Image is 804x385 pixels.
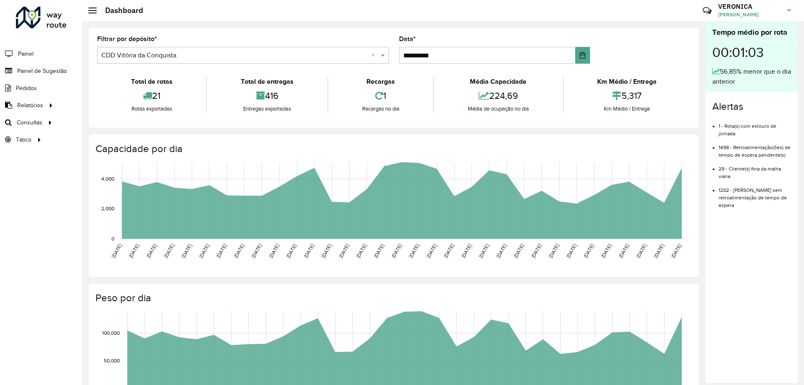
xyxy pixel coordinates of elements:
[215,243,227,259] text: [DATE]
[97,34,157,44] label: Filtrar por depósito
[712,101,791,113] h4: Alertas
[408,243,420,259] text: [DATE]
[209,87,325,105] div: 416
[548,243,560,259] text: [DATE]
[145,243,157,259] text: [DATE]
[495,243,508,259] text: [DATE]
[102,331,120,336] text: 100,000
[209,77,325,87] div: Total de entregas
[698,2,716,20] a: Contato Rápido
[718,11,781,18] span: [PERSON_NAME]
[338,243,350,259] text: [DATE]
[233,243,245,259] text: [DATE]
[17,118,42,127] span: Consultas
[330,87,431,105] div: 1
[250,243,263,259] text: [DATE]
[99,105,204,113] div: Rotas exportadas
[582,243,595,259] text: [DATE]
[575,47,590,64] button: Choose Date
[443,243,455,259] text: [DATE]
[566,77,688,87] div: Km Médio / Entrega
[719,137,791,159] li: 1498 - Retroalimentação(ões) de tempo de espera pendente(s)
[95,292,691,304] h4: Peso por dia
[268,243,280,259] text: [DATE]
[355,243,367,259] text: [DATE]
[600,243,612,259] text: [DATE]
[530,243,542,259] text: [DATE]
[712,38,791,67] div: 00:01:03
[460,243,472,259] text: [DATE]
[712,27,791,38] div: Tempo médio por rota
[17,67,67,75] span: Painel de Sugestão
[97,6,143,15] h2: Dashboard
[99,77,204,87] div: Total de rotas
[128,243,140,259] text: [DATE]
[719,159,791,180] li: 29 - Cliente(s) fora da malha viária
[111,243,123,259] text: [DATE]
[436,77,560,87] div: Média Capacidade
[513,243,525,259] text: [DATE]
[99,87,204,105] div: 21
[285,243,297,259] text: [DATE]
[670,243,682,259] text: [DATE]
[390,243,402,259] text: [DATE]
[371,50,379,60] span: Clear all
[436,87,560,105] div: 224,69
[198,243,210,259] text: [DATE]
[180,243,193,259] text: [DATE]
[163,243,175,259] text: [DATE]
[436,105,560,113] div: Média de ocupação no dia
[95,143,691,155] h4: Capacidade por dia
[104,358,120,363] text: 50,000
[712,67,791,87] div: 56,85% menor que o dia anterior
[17,101,43,110] span: Relatórios
[719,180,791,209] li: 1202 - [PERSON_NAME] sem retroalimentação de tempo de espera
[303,243,315,259] text: [DATE]
[618,243,630,259] text: [DATE]
[565,243,577,259] text: [DATE]
[718,3,781,10] h3: VERONICA
[566,105,688,113] div: Km Médio / Entrega
[101,176,114,181] text: 4,000
[320,243,332,259] text: [DATE]
[399,34,416,44] label: Data
[18,49,33,58] span: Painel
[425,243,438,259] text: [DATE]
[566,87,688,105] div: 5,317
[111,236,114,241] text: 0
[209,105,325,113] div: Entregas exportadas
[101,206,114,212] text: 2,000
[635,243,647,259] text: [DATE]
[16,135,31,144] span: Tático
[330,105,431,113] div: Recargas no dia
[719,116,791,137] li: 1 - Rota(s) com estouro de jornada
[653,243,665,259] text: [DATE]
[330,77,431,87] div: Recargas
[373,243,385,259] text: [DATE]
[478,243,490,259] text: [DATE]
[16,84,37,93] span: Pedidos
